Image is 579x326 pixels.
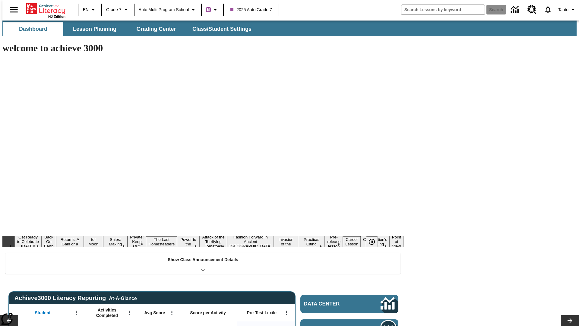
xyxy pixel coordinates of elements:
button: School: Auto Multi program School, Select your school [136,4,200,15]
span: B [207,6,210,13]
div: Show Class Announcement Details [5,253,400,274]
a: Data Center [300,295,398,313]
div: Home [26,2,65,18]
button: Dashboard [3,22,63,36]
span: EN [83,7,89,13]
span: Score per Activity [190,310,226,315]
button: Open Menu [72,308,81,317]
span: 2025 Auto Grade 7 [230,7,272,13]
button: Open Menu [282,308,291,317]
button: Boost Class color is purple. Change class color [204,4,221,15]
button: Grading Center [126,22,186,36]
button: Slide 12 Mixed Practice: Citing Evidence [298,232,325,252]
div: Pause [366,236,384,247]
button: Slide 8 Solar Power to the People [177,232,200,252]
span: Student [35,310,50,315]
button: Slide 3 Free Returns: A Gain or a Drain? [56,232,84,252]
span: Avg Score [144,310,165,315]
button: Grade: Grade 7, Select a grade [104,4,132,15]
div: SubNavbar [2,22,257,36]
p: Show Class Announcement Details [168,257,238,263]
span: Auto Multi program School [139,7,189,13]
button: Slide 11 The Invasion of the Free CD [274,232,298,252]
button: Slide 2 Back On Earth [42,234,56,249]
span: Grade 7 [106,7,122,13]
div: SubNavbar [2,21,577,36]
button: Slide 4 Time for Moon Rules? [84,232,103,252]
button: Pause [366,236,378,247]
button: Slide 1 Get Ready to Celebrate Juneteenth! [14,234,42,249]
button: Lesson carousel, Next [561,315,579,326]
button: Open Menu [125,308,134,317]
button: Slide 5 Cruise Ships: Making Waves [103,232,128,252]
button: Profile/Settings [556,4,579,15]
span: Activities Completed [87,307,127,318]
div: At-A-Glance [109,295,137,301]
button: Lesson Planning [65,22,125,36]
a: Notifications [540,2,556,18]
button: Open side menu [5,1,23,19]
button: Slide 10 Fashion Forward in Ancient Rome [227,234,274,249]
button: Class/Student Settings [188,22,256,36]
span: Achieve3000 Literacy Reporting [14,295,137,302]
a: Home [26,3,65,15]
button: Language: EN, Select a language [80,4,100,15]
a: Resource Center, Will open in new tab [524,2,540,18]
span: Tauto [558,7,568,13]
button: Slide 14 Career Lesson [343,236,361,247]
h1: welcome to achieve 3000 [2,43,403,54]
a: Data Center [507,2,524,18]
input: search field [401,5,485,14]
span: Pre-Test Lexile [247,310,277,315]
button: Slide 6 Private! Keep Out! [128,234,146,249]
button: Slide 9 Attack of the Terrifying Tomatoes [200,234,227,249]
button: Slide 13 Pre-release lesson [325,234,343,249]
button: Open Menu [167,308,176,317]
button: Slide 16 Point of View [390,234,403,249]
button: Slide 15 The Constitution's Balancing Act [361,232,390,252]
span: NJ Edition [48,15,65,18]
span: Data Center [304,301,360,307]
button: Slide 7 The Last Homesteaders [146,236,177,247]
